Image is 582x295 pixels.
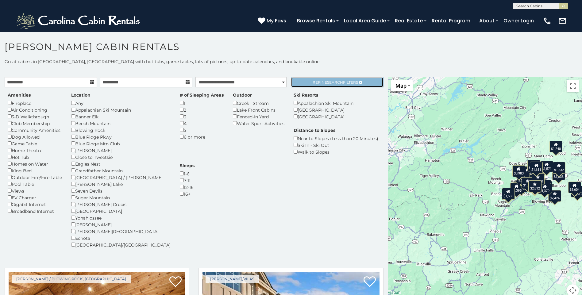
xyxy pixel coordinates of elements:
[8,100,62,106] div: Fireplace
[180,163,195,169] label: Sleeps
[313,80,358,85] span: Refine Filters
[8,167,62,174] div: King Bed
[15,12,143,30] img: White-1-2.png
[8,201,62,208] div: Gigabit Internet
[476,15,498,26] a: About
[294,15,338,26] a: Browse Rentals
[71,140,171,147] div: Blue Ridge Mtn Club
[206,275,259,283] a: [PERSON_NAME]/Vilas
[233,120,284,127] div: Water Sport Activities
[12,275,131,283] a: [PERSON_NAME] / Blowing Rock, [GEOGRAPHIC_DATA]
[552,169,565,180] div: $1,533
[169,276,182,289] a: Add to favorites
[8,120,62,127] div: Club Membership
[294,135,378,142] div: Near to Slopes (Less than 20 Minutes)
[71,187,171,194] div: Seven Devils
[543,17,552,25] img: phone-regular-white.png
[341,15,389,26] a: Local Area Guide
[528,181,541,193] div: $2,288
[71,208,171,214] div: [GEOGRAPHIC_DATA]
[429,15,473,26] a: Rental Program
[180,92,224,98] label: # of Sleeping Areas
[567,80,579,92] button: Toggle fullscreen view
[294,127,335,133] label: Distance to Slopes
[548,190,561,202] div: $2,424
[512,165,525,177] div: $3,983
[8,92,31,98] label: Amenities
[8,194,62,201] div: EV Charger
[527,160,540,171] div: $2,160
[233,92,252,98] label: Outdoor
[8,160,62,167] div: Homes on Water
[71,100,171,106] div: Any
[530,162,543,173] div: $1,611
[267,17,286,25] span: My Favs
[549,141,562,152] div: $1,240
[528,180,541,192] div: $2,812
[327,80,343,85] span: Search
[553,162,565,174] div: $1,532
[294,92,318,98] label: Ski Resorts
[180,133,224,140] div: 6 or more
[180,184,195,190] div: 12-16
[539,181,552,193] div: $4,963
[8,113,62,120] div: 3-D Walkthrough
[294,148,378,155] div: Walk to Slopes
[71,133,171,140] div: Blue Ridge Pkwy
[294,113,353,120] div: [GEOGRAPHIC_DATA]
[510,182,523,194] div: $2,395
[291,77,383,87] a: RefineSearchFilters
[8,174,62,181] div: Outdoor Fire/Fire Table
[8,154,62,160] div: Hot Tub
[71,167,171,174] div: Grandfather Mountain
[258,17,288,25] a: My Favs
[539,180,552,192] div: $1,971
[8,127,62,133] div: Community Amenities
[71,194,171,201] div: Sugar Mountain
[8,133,62,140] div: Dog Allowed
[180,100,224,106] div: 1
[568,182,581,193] div: $1,604
[180,106,224,113] div: 2
[180,170,195,177] div: 1-6
[538,183,551,194] div: $1,379
[180,127,224,133] div: 5
[500,15,537,26] a: Owner Login
[8,147,62,154] div: Home Theatre
[294,106,353,113] div: [GEOGRAPHIC_DATA]
[521,166,534,178] div: $2,908
[71,154,171,160] div: Close to Tweetsie
[71,201,171,208] div: [PERSON_NAME] Crucis
[71,235,171,241] div: Echota
[233,106,284,113] div: Lake Front Cabins
[233,100,284,106] div: Creek | Stream
[392,15,426,26] a: Real Estate
[71,127,171,133] div: Blowing Rock
[8,181,62,187] div: Pool Table
[8,106,62,113] div: Air Conditioning
[8,187,62,194] div: Views
[502,188,515,200] div: $1,586
[180,113,224,120] div: 3
[8,208,62,214] div: Broadband Internet
[71,92,91,98] label: Location
[71,106,171,113] div: Appalachian Ski Mountain
[71,221,171,228] div: [PERSON_NAME]
[517,173,530,184] div: $2,971
[522,177,534,189] div: $1,727
[294,100,353,106] div: Appalachian Ski Mountain
[71,214,171,221] div: Yonahlossee
[71,181,171,187] div: [PERSON_NAME] Lake
[180,120,224,127] div: 4
[395,82,407,89] span: Map
[364,276,376,289] a: Add to favorites
[180,190,195,197] div: 16+
[71,147,171,154] div: [PERSON_NAME]
[558,17,567,25] img: mail-regular-white.png
[71,228,171,235] div: [PERSON_NAME][GEOGRAPHIC_DATA]
[71,174,171,181] div: [GEOGRAPHIC_DATA] / [PERSON_NAME]
[294,142,378,148] div: Ski In - Ski Out
[531,173,544,185] div: $1,470
[540,161,553,172] div: $1,571
[71,160,171,167] div: Eagles Nest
